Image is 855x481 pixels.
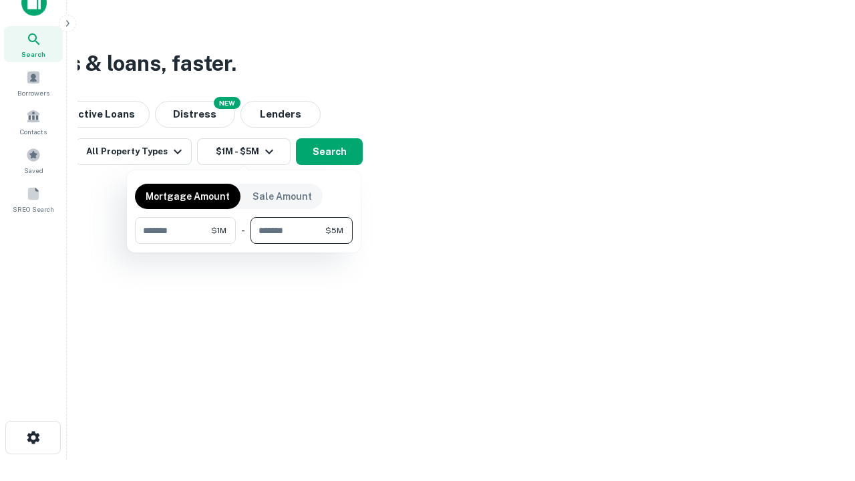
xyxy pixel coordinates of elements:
[252,189,312,204] p: Sale Amount
[211,224,226,236] span: $1M
[146,189,230,204] p: Mortgage Amount
[788,374,855,438] iframe: Chat Widget
[241,217,245,244] div: -
[325,224,343,236] span: $5M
